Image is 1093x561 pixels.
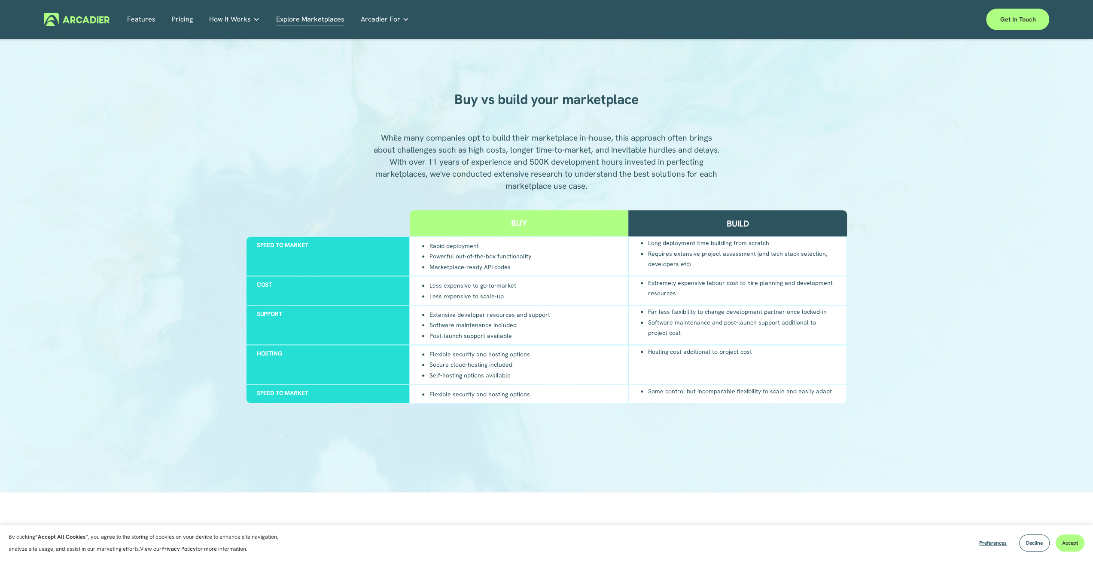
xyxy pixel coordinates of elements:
h3: Hosting [257,349,399,358]
span: How It Works [209,13,251,25]
h2: Build [727,218,749,229]
button: Preferences [973,534,1013,552]
a: Explore Marketplaces [276,13,344,26]
a: folder dropdown [209,13,260,26]
h3: Speed to market [257,240,399,249]
h3: Support [257,309,399,318]
h3: Speed to market [257,388,399,397]
img: Arcadier [44,13,110,26]
span: Preferences [979,540,1007,546]
li: Powerful out-of-the-box functionality [429,251,531,261]
li: Flexible security and hosting options [429,349,530,359]
li: Software maintenance included [429,320,550,330]
strong: Buy vs build your marketplace [454,90,639,108]
li: Less expensive to go-to-market [429,280,516,291]
h3: Cost [257,280,399,289]
li: Long deployment time building from scratch [648,238,836,248]
span: Arcadier For [361,13,400,25]
a: Get in touch [986,9,1049,30]
button: Decline [1019,534,1050,552]
li: Some control but incomparable flexibility to scale and easily adapt [648,386,831,396]
a: Pricing [172,13,193,26]
a: Features [127,13,155,26]
strong: “Accept All Cookies” [35,533,88,540]
a: folder dropdown [361,13,409,26]
li: Post-launch support available [429,330,550,341]
li: Flexible security and hosting options [429,389,530,399]
li: Self-hosting options available [429,370,530,380]
li: Extensive developer resources and support [429,310,550,320]
iframe: Chat Widget [1050,520,1093,561]
li: Rapid deployment [429,241,531,251]
span: Decline [1026,540,1043,546]
h2: Buy [511,218,527,229]
li: Requires extensive project assessment (and tech stack selection, developers etc) [648,248,836,269]
li: Secure cloud-hosting included [429,359,530,370]
li: Extremely expensive labour cost to hire planning and development resources [648,277,836,298]
p: By clicking , you agree to the storing of cookies on your device to enhance site navigation, anal... [9,531,288,555]
li: Software maintenance and post-launch support additional to project cost [648,317,836,338]
li: Less expensive to scale-up [429,291,516,301]
li: Marketplace-ready API codes [429,261,531,272]
li: Far less flexibility to change development partner once locked-in [648,307,836,317]
p: While many companies opt to build their marketplace in-house, this approach often brings about ch... [372,132,721,192]
li: Hosting cost additional to project cost [648,346,752,357]
a: Privacy Policy [161,545,196,552]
